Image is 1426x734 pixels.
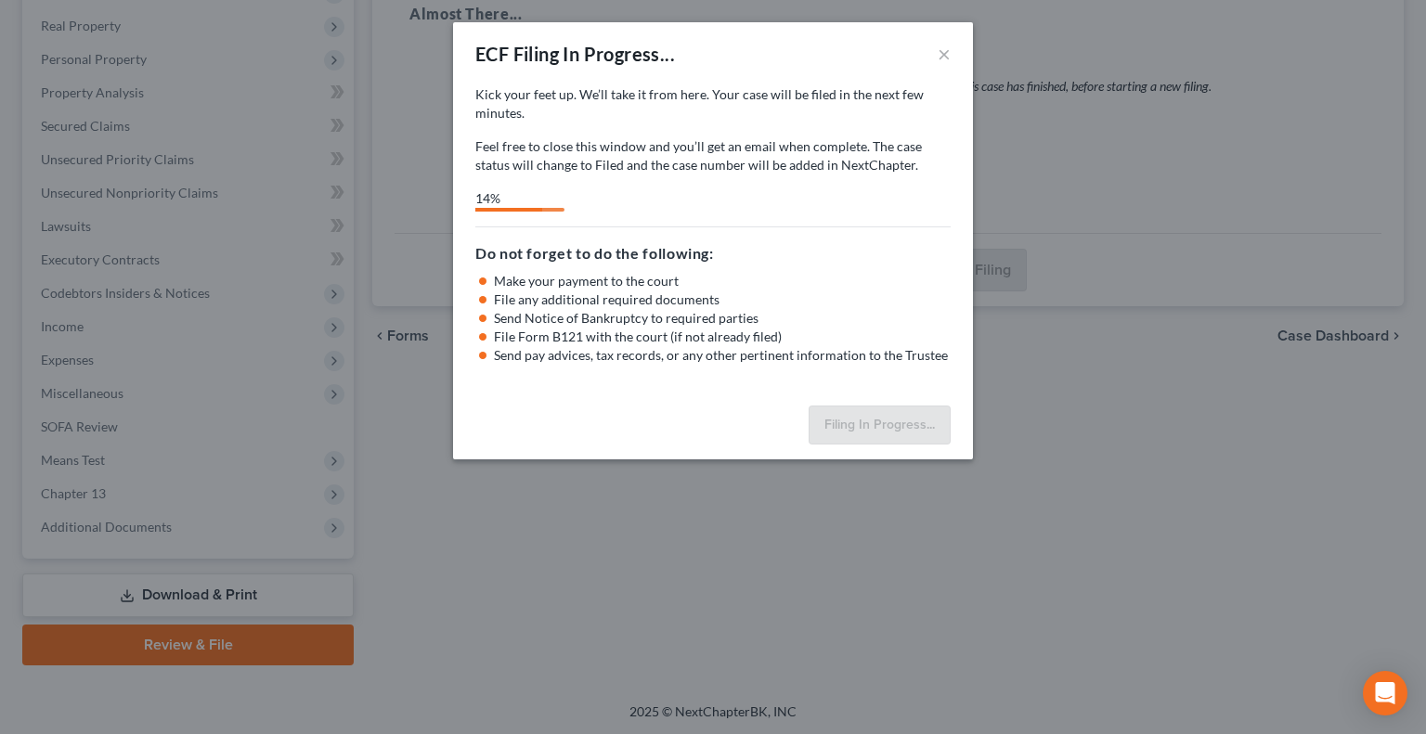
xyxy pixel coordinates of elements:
[938,43,951,65] button: ×
[494,290,951,309] li: File any additional required documents
[809,406,951,444] button: Filing In Progress...
[494,346,951,365] li: Send pay advices, tax records, or any other pertinent information to the Trustee
[494,328,951,346] li: File Form B121 with the court (if not already filed)
[475,242,951,264] h5: Do not forget to do the following:
[475,41,675,67] div: ECF Filing In Progress...
[494,272,951,290] li: Make your payment to the court
[475,189,542,208] div: 14%
[1363,671,1407,715] div: Open Intercom Messenger
[475,137,951,174] p: Feel free to close this window and you’ll get an email when complete. The case status will change...
[494,309,951,328] li: Send Notice of Bankruptcy to required parties
[475,85,951,122] p: Kick your feet up. We’ll take it from here. Your case will be filed in the next few minutes.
